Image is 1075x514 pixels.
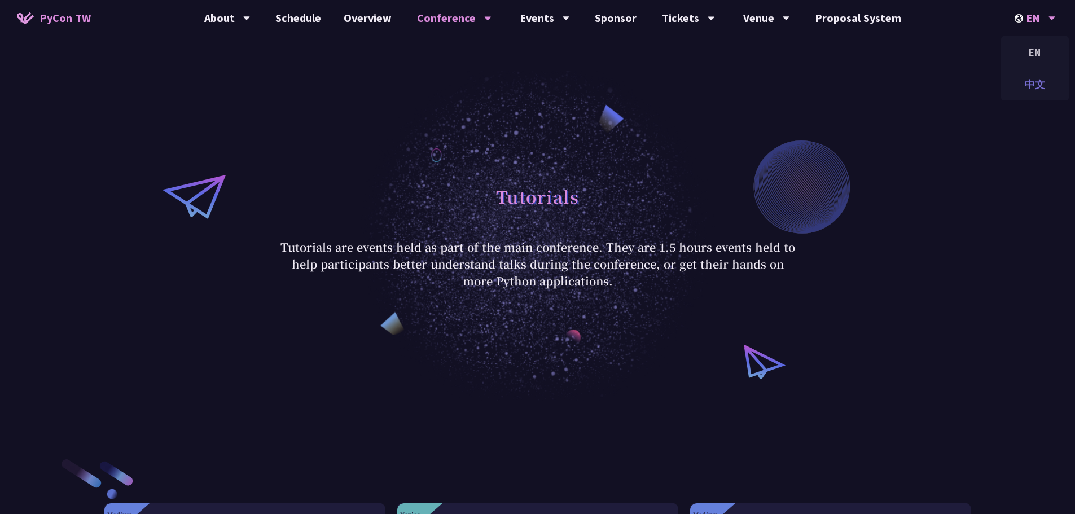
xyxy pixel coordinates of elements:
[1001,71,1069,98] div: 中文
[40,10,91,27] span: PyCon TW
[496,179,580,213] h1: Tutorials
[1001,39,1069,65] div: EN
[17,12,34,24] img: Home icon of PyCon TW 2025
[275,239,800,289] p: Tutorials are events held as part of the main conference. They are 1.5 hours events held to help ...
[6,4,102,32] a: PyCon TW
[1015,14,1026,23] img: Locale Icon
